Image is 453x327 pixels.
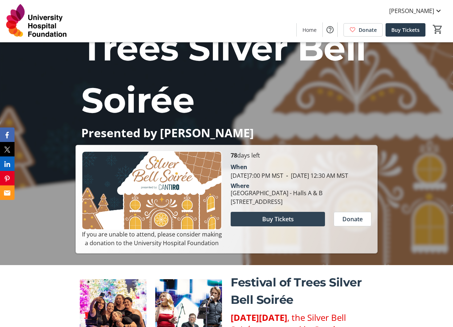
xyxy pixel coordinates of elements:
[302,26,317,34] span: Home
[297,23,322,37] a: Home
[323,22,337,37] button: Help
[431,23,444,36] button: Cart
[231,274,373,309] p: Festival of Trees Silver Bell Soirée
[231,172,283,180] span: [DATE] 7:00 PM MST
[283,172,348,180] span: [DATE] 12:30 AM MST
[359,26,377,34] span: Donate
[342,215,363,223] span: Donate
[231,212,325,226] button: Buy Tickets
[231,311,287,323] strong: [DATE][DATE]
[343,23,383,37] a: Donate
[231,151,371,160] p: days left
[231,197,322,206] div: [STREET_ADDRESS]
[391,26,420,34] span: Buy Tickets
[4,3,69,39] img: University Hospital Foundation's Logo
[231,151,237,159] span: 78
[334,212,371,226] button: Donate
[389,7,434,15] span: [PERSON_NAME]
[386,23,425,37] a: Buy Tickets
[82,230,222,247] p: If you are unable to attend, please consider making a donation to the University Hospital Foundation
[383,5,449,17] button: [PERSON_NAME]
[262,215,294,223] span: Buy Tickets
[81,126,372,139] p: Presented by [PERSON_NAME]
[231,189,322,197] div: [GEOGRAPHIC_DATA] - Halls A & B
[82,151,222,230] img: Campaign CTA Media Photo
[231,163,247,171] div: When
[283,172,291,180] span: -
[231,183,249,189] div: Where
